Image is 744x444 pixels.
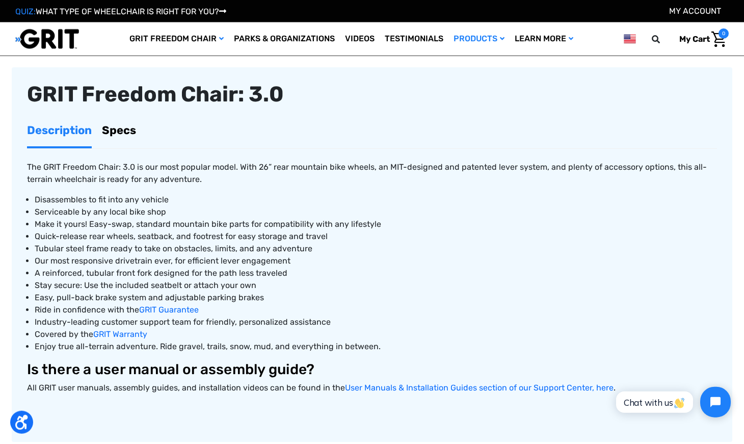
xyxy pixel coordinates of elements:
[35,317,331,327] span: Industry-leading customer support team for friendly, personalized assistance
[35,195,169,204] span: Disassembles to fit into any vehicle
[672,29,729,50] a: Cart with 0 items
[93,329,147,339] a: GRIT Warranty
[102,114,136,146] a: Specs
[229,22,340,56] a: Parks & Organizations
[380,22,448,56] a: Testimonials
[15,7,226,16] a: QUIZ:WHAT TYPE OF WHEELCHAIR IS RIGHT FOR YOU?
[139,305,199,315] a: GRIT Guarantee
[35,293,264,302] span: Easy, pull-back brake system and adjustable parking brakes
[669,6,721,16] a: Account
[35,342,381,351] span: Enjoy true all-terrain adventure. Ride gravel, trails, snow, mud, and everything in between.
[35,244,312,253] span: Tubular steel frame ready to take on obstacles, limits, and any adventure
[124,22,229,56] a: GRIT Freedom Chair
[35,305,139,315] span: Ride in confidence with the
[35,207,166,217] span: Serviceable by any local bike shop
[27,361,717,378] h3: Is there a user manual or assembly guide?
[35,219,381,229] span: Make it yours! Easy-swap, standard mountain bike parts for compatibility with any lifestyle
[27,114,92,146] a: Description
[345,383,614,393] a: User Manuals & Installation Guides section of our Support Center, here
[448,22,510,56] a: Products
[27,162,707,184] span: The GRIT Freedom Chair: 3.0 is our most popular model. With 26” rear mountain bike wheels, an MIT...
[15,29,79,49] img: GRIT All-Terrain Wheelchair and Mobility Equipment
[35,268,287,278] span: A reinforced, tubular front fork designed for the path less traveled
[35,329,93,339] span: Covered by the
[656,29,672,50] input: Search
[605,378,739,426] iframe: Tidio Chat
[340,22,380,56] a: Videos
[35,231,328,241] span: Quick-release rear wheels, seatback, and footrest for easy storage and travel
[27,83,717,106] div: GRIT Freedom Chair: 3.0
[35,256,290,266] span: Our most responsive drivetrain ever, for efficient lever engagement
[711,32,726,47] img: Cart
[15,7,36,16] span: QUIZ:
[719,29,729,39] span: 0
[624,33,636,45] img: us.png
[510,22,578,56] a: Learn More
[27,382,717,394] p: All GRIT user manuals, assembly guides, and installation videos can be found in the .
[679,34,710,44] span: My Cart
[35,280,256,290] span: Stay secure: Use the included seatbelt or attach your own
